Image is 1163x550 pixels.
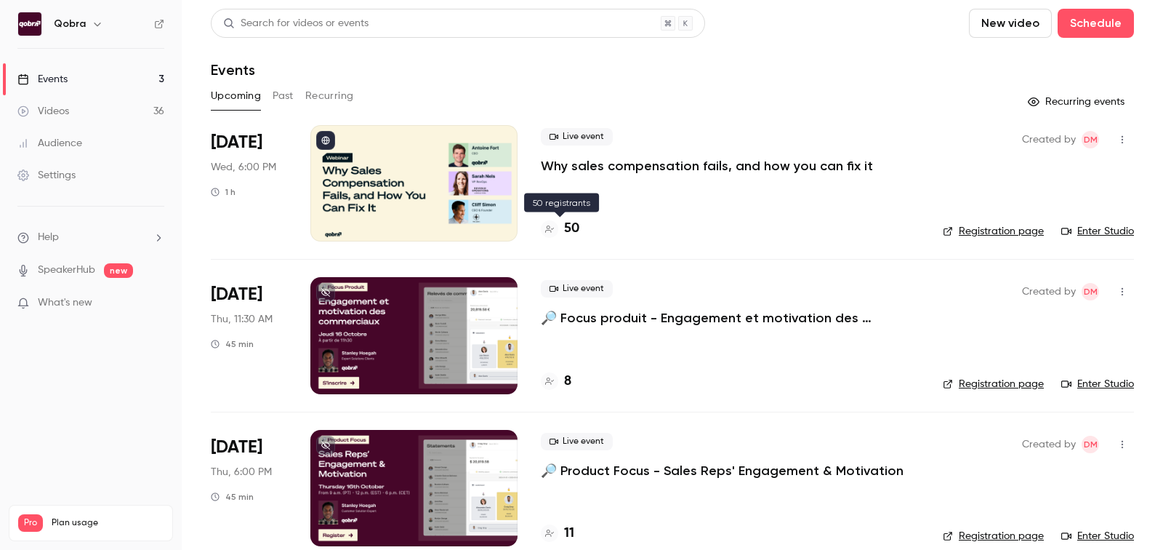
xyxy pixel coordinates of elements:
[211,338,254,350] div: 45 min
[211,491,254,503] div: 45 min
[17,230,164,245] li: help-dropdown-opener
[38,263,95,278] a: SpeakerHub
[211,186,236,198] div: 1 h
[943,224,1044,239] a: Registration page
[1061,529,1134,543] a: Enter Studio
[1084,131,1098,148] span: DM
[211,312,273,327] span: Thu, 11:30 AM
[38,230,59,245] span: Help
[1084,283,1098,300] span: DM
[211,283,262,306] span: [DATE]
[18,12,41,36] img: Qobra
[52,517,164,529] span: Plan usage
[223,16,369,31] div: Search for videos or events
[17,136,82,151] div: Audience
[1022,131,1076,148] span: Created by
[305,84,354,108] button: Recurring
[1082,131,1099,148] span: Dylan Manceau
[1084,436,1098,453] span: DM
[943,529,1044,543] a: Registration page
[1061,224,1134,239] a: Enter Studio
[38,295,92,311] span: What's new
[541,309,919,327] a: 🔎 Focus produit - Engagement et motivation des commerciaux
[541,524,574,543] a: 11
[211,131,262,154] span: [DATE]
[211,430,287,546] div: Oct 16 Thu, 6:00 PM (Europe/Paris)
[1061,377,1134,391] a: Enter Studio
[211,125,287,242] div: Oct 8 Wed, 6:00 PM (Europe/Paris)
[541,157,873,175] a: Why sales compensation fails, and how you can fix it
[541,128,613,146] span: Live event
[541,219,579,239] a: 50
[211,160,276,175] span: Wed, 6:00 PM
[1021,90,1134,113] button: Recurring events
[1082,436,1099,453] span: Dylan Manceau
[541,462,904,479] a: 🔎 Product Focus - Sales Reps' Engagement & Motivation
[211,277,287,394] div: Oct 16 Thu, 11:30 AM (Europe/Paris)
[564,219,579,239] h4: 50
[273,84,294,108] button: Past
[541,372,571,391] a: 8
[1022,283,1076,300] span: Created by
[17,72,68,87] div: Events
[54,17,86,31] h6: Qobra
[17,168,76,183] div: Settings
[564,372,571,391] h4: 8
[18,514,43,532] span: Pro
[1058,9,1134,38] button: Schedule
[969,9,1052,38] button: New video
[1022,436,1076,453] span: Created by
[211,436,262,459] span: [DATE]
[104,263,133,278] span: new
[211,84,261,108] button: Upcoming
[541,433,613,450] span: Live event
[943,377,1044,391] a: Registration page
[564,524,574,543] h4: 11
[211,465,272,479] span: Thu, 6:00 PM
[17,104,69,119] div: Videos
[1082,283,1099,300] span: Dylan Manceau
[541,280,613,298] span: Live event
[211,61,255,79] h1: Events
